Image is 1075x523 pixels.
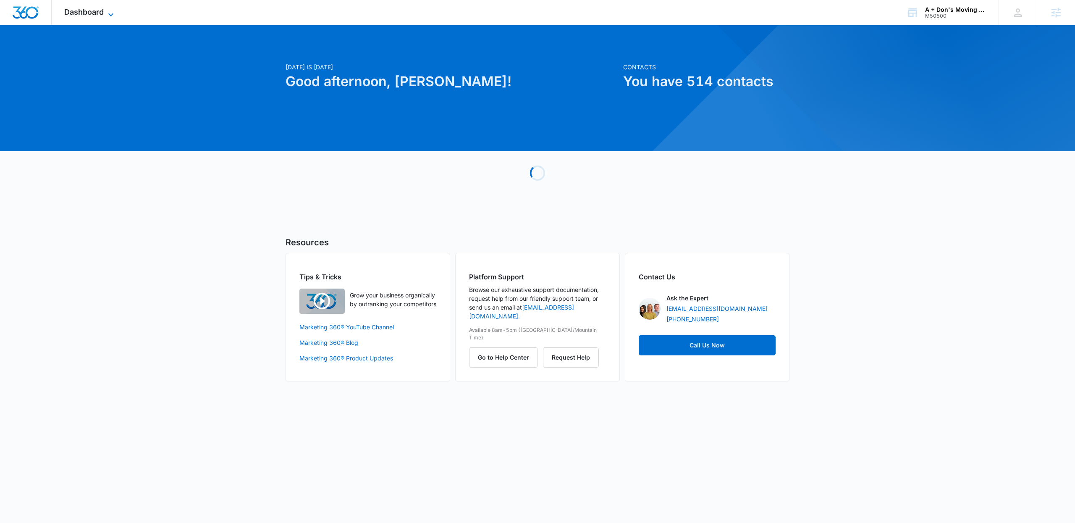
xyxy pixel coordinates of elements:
[469,326,606,342] p: Available 8am-5pm ([GEOGRAPHIC_DATA]/Mountain Time)
[299,338,436,347] a: Marketing 360® Blog
[286,71,618,92] h1: Good afternoon, [PERSON_NAME]!
[64,8,104,16] span: Dashboard
[469,354,543,361] a: Go to Help Center
[299,354,436,363] a: Marketing 360® Product Updates
[543,354,599,361] a: Request Help
[299,272,436,282] h2: Tips & Tricks
[299,323,436,331] a: Marketing 360® YouTube Channel
[543,347,599,368] button: Request Help
[623,71,789,92] h1: You have 514 contacts
[286,236,789,249] h5: Resources
[639,335,776,355] a: Call Us Now
[925,6,986,13] div: account name
[469,285,606,321] p: Browse our exhaustive support documentation, request help from our friendly support team, or send...
[469,272,606,282] h2: Platform Support
[666,294,708,302] p: Ask the Expert
[639,298,661,320] img: Ask the Expert
[666,304,768,313] a: [EMAIL_ADDRESS][DOMAIN_NAME]
[639,272,776,282] h2: Contact Us
[350,291,436,308] p: Grow your business organically by outranking your competitors
[623,63,789,71] p: Contacts
[469,347,538,368] button: Go to Help Center
[666,315,719,323] a: [PHONE_NUMBER]
[925,13,986,19] div: account id
[286,63,618,71] p: [DATE] is [DATE]
[299,289,345,314] img: Quick Overview Video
